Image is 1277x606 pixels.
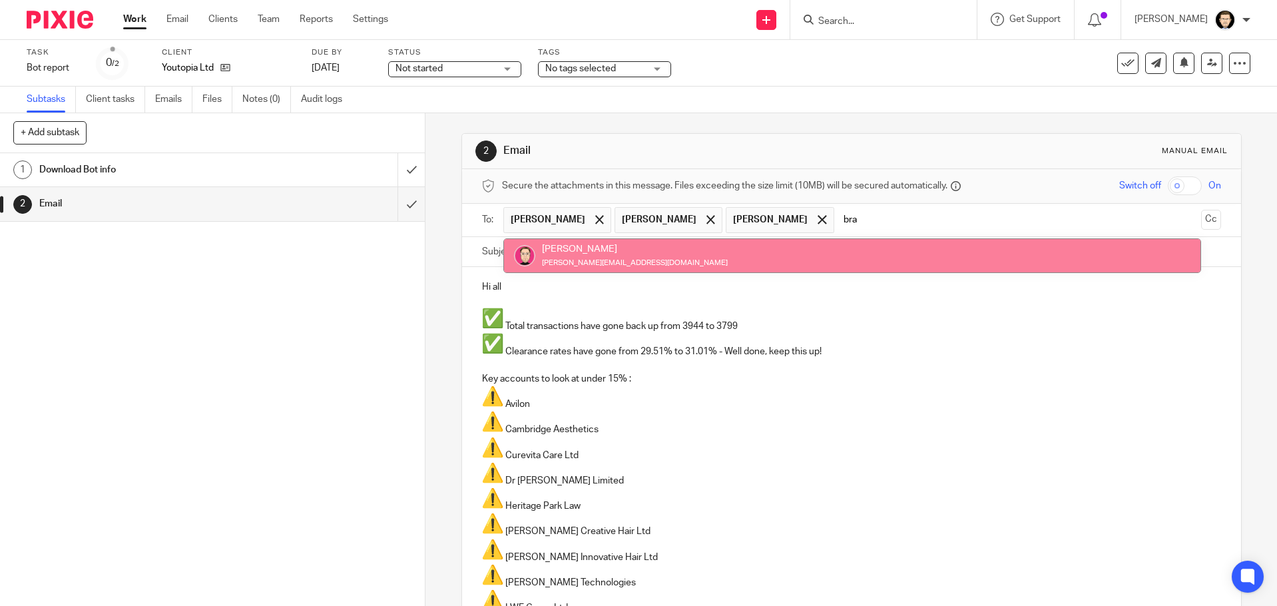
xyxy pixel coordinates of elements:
[482,513,1221,538] p: [PERSON_NAME] Creative Hair Ltd
[39,194,270,214] h1: Email
[482,386,1221,411] p: Avilon
[1214,9,1236,31] img: DavidBlack.format_png.resize_200x.png
[1119,179,1161,192] span: Switch off
[112,60,119,67] small: /2
[27,11,93,29] img: Pixie
[300,13,333,26] a: Reports
[395,64,443,73] span: Not started
[301,87,352,113] a: Audit logs
[155,87,192,113] a: Emails
[13,121,87,144] button: + Add subtask
[1009,15,1061,24] span: Get Support
[482,462,1221,487] p: Dr [PERSON_NAME] Limited
[258,13,280,26] a: Team
[502,179,947,192] span: Secure the attachments in this message. Files exceeding the size limit (10MB) will be secured aut...
[482,386,503,407] img: Image
[482,411,503,432] img: Image
[166,13,188,26] a: Email
[13,195,32,214] div: 2
[162,61,214,75] p: Youtopia Ltd
[511,213,585,226] span: [PERSON_NAME]
[482,245,517,258] label: Subject:
[482,564,503,585] img: Image
[208,13,238,26] a: Clients
[353,13,388,26] a: Settings
[312,47,372,58] label: Due by
[817,16,937,28] input: Search
[503,144,880,158] h1: Email
[202,87,232,113] a: Files
[733,213,808,226] span: [PERSON_NAME]
[388,47,521,58] label: Status
[482,462,503,483] img: Image
[1201,210,1221,230] button: Cc
[482,308,1221,333] p: Total transactions have gone back up from 3944 to 3799
[312,63,340,73] span: [DATE]
[545,64,616,73] span: No tags selected
[475,141,497,162] div: 2
[242,87,291,113] a: Notes (0)
[86,87,145,113] a: Client tasks
[482,213,497,226] label: To:
[482,280,1221,294] p: Hi all
[39,160,270,180] h1: Download Bot info
[482,372,1221,386] p: Key accounts to look at under 15% :
[622,213,696,226] span: [PERSON_NAME]
[538,47,671,58] label: Tags
[542,242,728,256] div: [PERSON_NAME]
[482,437,503,458] img: Image
[542,259,728,266] small: [PERSON_NAME][EMAIL_ADDRESS][DOMAIN_NAME]
[1162,146,1228,156] div: Manual email
[27,47,80,58] label: Task
[482,487,1221,513] p: Heritage Park Law
[482,564,1221,589] p: [PERSON_NAME] Technologies
[482,539,1221,564] p: [PERSON_NAME] Innovative Hair Ltd
[1135,13,1208,26] p: [PERSON_NAME]
[1208,179,1221,192] span: On
[162,47,295,58] label: Client
[106,55,119,71] div: 0
[13,160,32,179] div: 1
[482,437,1221,462] p: Curevita Care Ltd
[482,487,503,509] img: Image
[482,333,503,354] img: Image
[27,87,76,113] a: Subtasks
[123,13,146,26] a: Work
[514,245,535,266] img: Bradley%20-%20Pink.png
[482,411,1221,436] p: Cambridge Aesthetics
[482,513,503,534] img: Image
[482,308,503,329] img: Image
[482,539,503,560] img: Image
[27,61,80,75] div: Bot report
[482,333,1221,358] p: Clearance rates have gone from 29.51% to 31.01% - Well done, keep this up!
